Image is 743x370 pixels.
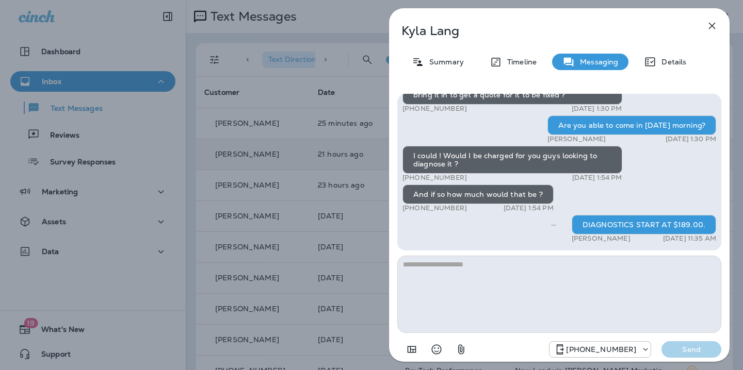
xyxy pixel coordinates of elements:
p: [DATE] 1:30 PM [666,135,716,143]
div: +1 (571) 520-7309 [550,343,651,356]
div: DIAGNOSTICS START AT $189.00. [572,215,716,234]
p: [DATE] 11:35 AM [663,234,716,243]
span: Sent [551,220,556,229]
button: Add in a premade template [401,339,422,360]
div: Are you able to come in [DATE] morning? [547,115,716,135]
p: [DATE] 1:54 PM [504,204,554,212]
p: [PHONE_NUMBER] [566,345,636,354]
div: And if so how much would that be ? [402,184,554,204]
button: Select an emoji [426,339,447,360]
p: [PHONE_NUMBER] [402,204,467,212]
p: [DATE] 1:54 PM [572,174,622,182]
p: [DATE] 1:30 PM [572,105,622,113]
p: [PERSON_NAME] [572,234,631,243]
p: Messaging [575,58,618,66]
p: [PHONE_NUMBER] [402,105,467,113]
p: [PERSON_NAME] [547,135,606,143]
div: I could ! Would I be charged for you guys looking to diagnose it ? [402,146,622,174]
p: Kyla Lang [401,24,683,38]
p: Timeline [502,58,537,66]
p: [PHONE_NUMBER] [402,174,467,182]
p: Summary [424,58,464,66]
p: Details [656,58,686,66]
